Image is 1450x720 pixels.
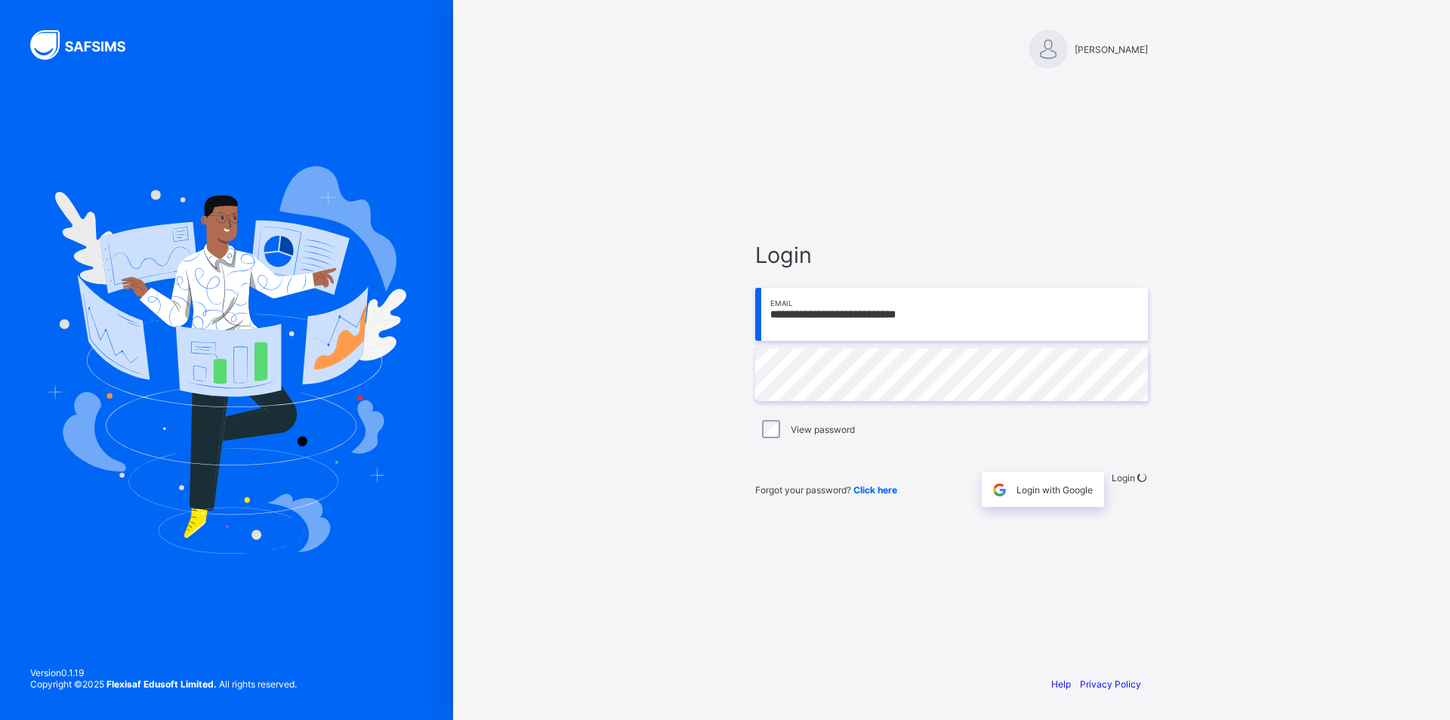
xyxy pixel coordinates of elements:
[30,678,297,690] span: Copyright © 2025 All rights reserved.
[853,484,897,496] a: Click here
[1112,472,1135,484] span: Login
[30,30,143,60] img: SAFSIMS Logo
[47,166,406,553] img: Hero Image
[30,667,297,678] span: Version 0.1.19
[1080,678,1141,690] a: Privacy Policy
[1017,484,1093,496] span: Login with Google
[1051,678,1071,690] a: Help
[106,678,217,690] strong: Flexisaf Edusoft Limited.
[755,242,1148,268] span: Login
[755,484,897,496] span: Forgot your password?
[791,424,855,435] label: View password
[1075,44,1148,55] span: [PERSON_NAME]
[991,481,1008,499] img: google.396cfc9801f0270233282035f929180a.svg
